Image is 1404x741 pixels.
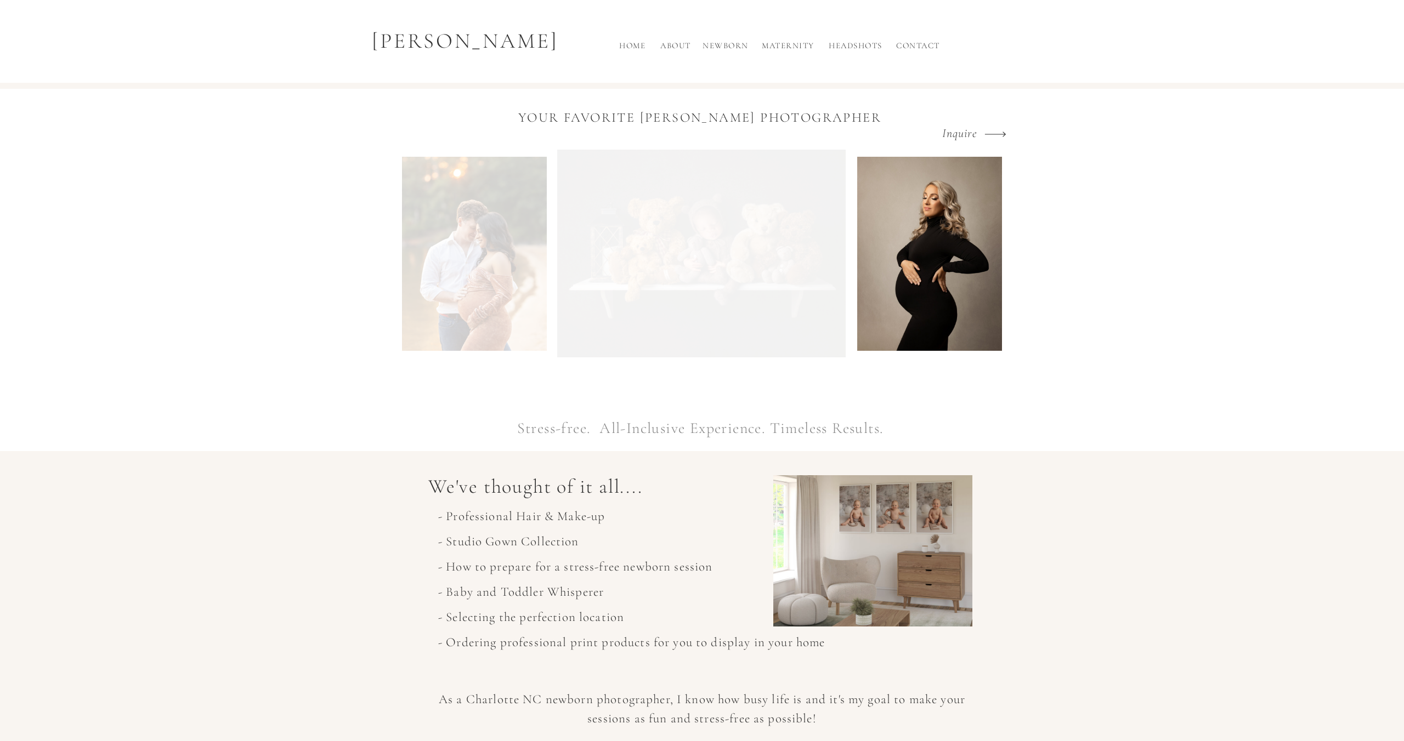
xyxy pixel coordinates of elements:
p: [PERSON_NAME] [362,25,569,58]
a: Headshots [825,39,886,58]
a: Contact [893,39,943,58]
h3: Stress-free. All-Inclusive Experience. Timeless Results. [426,417,975,447]
a: Home [615,39,650,58]
p: - Professional Hair & Make-up - Studio Gown Collection - How to prepare for a stress-free newborn... [438,504,877,653]
a: Inquire [942,124,995,134]
h2: We've thought of it all.... [428,472,926,504]
a: About [658,39,694,58]
h1: Your favorite [PERSON_NAME] Photographer [471,108,929,129]
a: Newborn [701,39,750,58]
a: Maternity [758,39,818,58]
